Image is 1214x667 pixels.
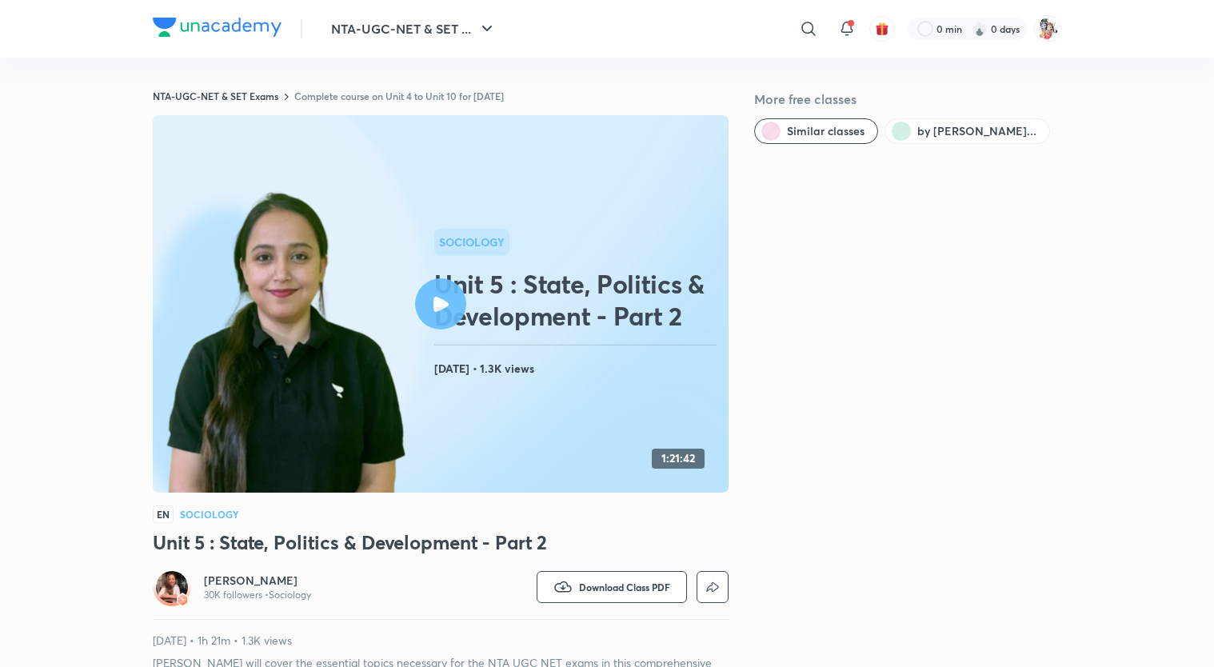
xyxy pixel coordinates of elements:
[294,90,504,102] a: Complete course on Unit 4 to Unit 10 for [DATE]
[153,505,174,523] span: EN
[434,268,722,332] h2: Unit 5 : State, Politics & Development - Part 2
[153,18,282,37] img: Company Logo
[661,452,695,465] h4: 1:21:42
[579,581,670,593] span: Download Class PDF
[153,90,278,102] a: NTA-UGC-NET & SET Exams
[972,21,988,37] img: streak
[1034,15,1061,42] img: Sneha Srivastava
[875,22,889,36] img: avatar
[754,118,878,144] button: Similar classes
[787,123,865,139] span: Similar classes
[204,589,311,601] p: 30K followers • Sociology
[869,16,895,42] button: avatar
[177,594,188,605] img: badge
[153,568,191,606] a: Avatarbadge
[156,571,188,603] img: Avatar
[153,633,729,649] p: [DATE] • 1h 21m • 1.3K views
[153,529,729,555] h3: Unit 5 : State, Politics & Development - Part 2
[917,123,1036,139] span: by Antara Chakrabarty
[754,90,1061,109] h5: More free classes
[885,118,1050,144] button: by Antara Chakrabarty
[180,509,238,519] h4: Sociology
[434,358,722,379] h4: [DATE] • 1.3K views
[321,13,506,45] button: NTA-UGC-NET & SET ...
[204,573,311,589] a: [PERSON_NAME]
[537,571,687,603] button: Download Class PDF
[153,18,282,41] a: Company Logo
